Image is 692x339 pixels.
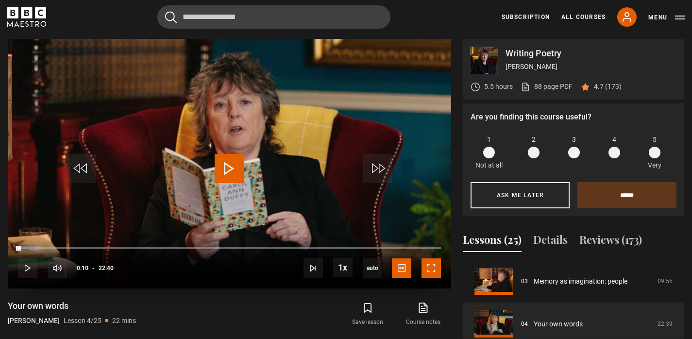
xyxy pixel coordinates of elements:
[533,232,568,252] button: Details
[471,182,570,208] button: Ask me later
[363,258,382,278] span: auto
[484,82,513,92] p: 5.5 hours
[304,258,323,278] button: Next Lesson
[112,316,136,326] p: 22 mins
[363,258,382,278] div: Current quality: 360p
[64,316,101,326] p: Lesson 4/25
[532,135,536,145] span: 2
[7,7,46,27] svg: BBC Maestro
[506,62,676,72] p: [PERSON_NAME]
[8,300,136,312] h1: Your own words
[157,5,390,29] input: Search
[8,39,451,288] video-js: Video Player
[534,276,627,287] a: Memory as imagination: people
[8,316,60,326] p: [PERSON_NAME]
[561,13,606,21] a: All Courses
[502,13,550,21] a: Subscription
[392,258,411,278] button: Captions
[487,135,491,145] span: 1
[18,258,37,278] button: Play
[594,82,622,92] p: 4.7 (173)
[396,300,451,328] a: Course notes
[99,259,114,277] span: 22:40
[506,49,676,58] p: Writing Poetry
[648,13,685,22] button: Toggle navigation
[18,247,441,249] div: Progress Bar
[92,265,95,271] span: -
[579,232,642,252] button: Reviews (173)
[463,232,522,252] button: Lessons (25)
[471,111,676,123] p: Are you finding this course useful?
[645,160,664,170] p: Very
[165,11,177,23] button: Submit the search query
[521,82,573,92] a: 88 page PDF
[572,135,576,145] span: 3
[534,319,583,329] a: Your own words
[77,259,88,277] span: 0:10
[333,258,353,277] button: Playback Rate
[475,160,503,170] p: Not at all
[48,258,67,278] button: Mute
[653,135,657,145] span: 5
[422,258,441,278] button: Fullscreen
[612,135,616,145] span: 4
[340,300,395,328] button: Save lesson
